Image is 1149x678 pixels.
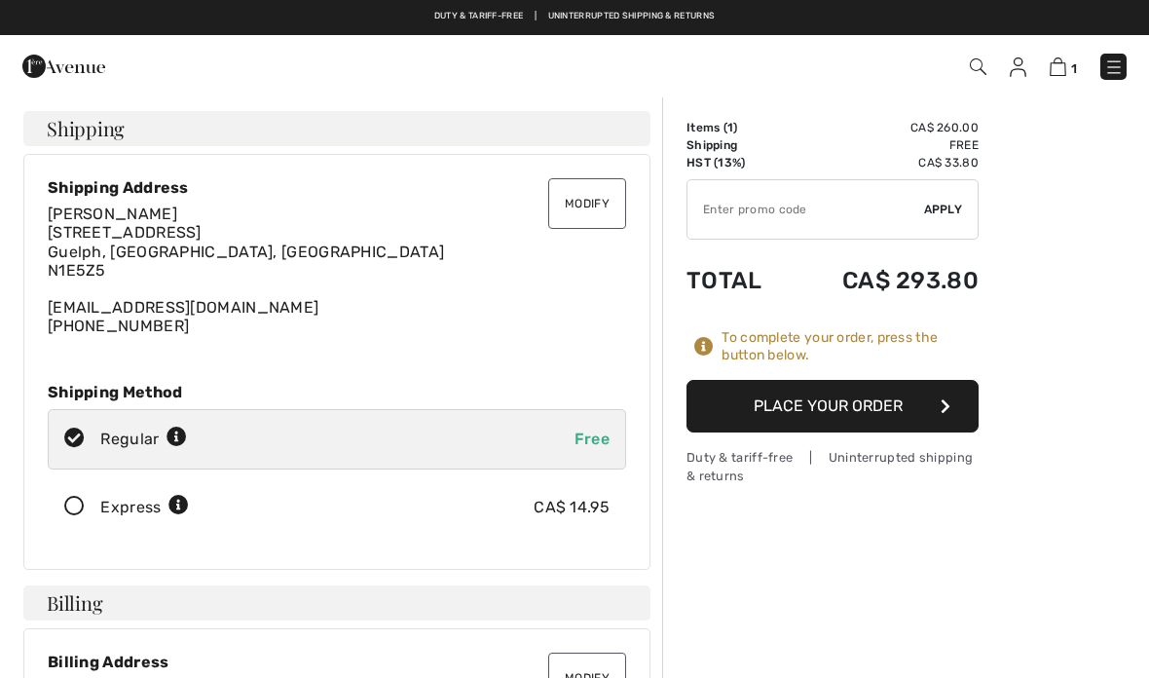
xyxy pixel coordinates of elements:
[687,180,924,239] input: Promo code
[791,136,979,154] td: Free
[548,178,626,229] button: Modify
[47,593,102,613] span: Billing
[1071,61,1077,76] span: 1
[686,119,791,136] td: Items ( )
[686,136,791,154] td: Shipping
[100,496,189,519] div: Express
[791,119,979,136] td: CA$ 260.00
[686,247,791,314] td: Total
[686,154,791,171] td: HST (13%)
[100,428,187,451] div: Regular
[22,56,105,74] a: 1ère Avenue
[574,430,610,448] span: Free
[48,383,626,401] div: Shipping Method
[1104,57,1124,77] img: Menu
[1050,55,1077,78] a: 1
[722,329,979,364] div: To complete your order, press the button below.
[686,448,979,485] div: Duty & tariff-free | Uninterrupted shipping & returns
[791,154,979,171] td: CA$ 33.80
[48,205,177,223] span: [PERSON_NAME]
[22,47,105,86] img: 1ère Avenue
[686,380,979,433] button: Place Your Order
[791,247,979,314] td: CA$ 293.80
[1050,57,1066,76] img: Shopping Bag
[924,201,963,218] span: Apply
[48,653,626,671] div: Billing Address
[48,178,626,197] div: Shipping Address
[48,205,626,335] div: [EMAIL_ADDRESS][DOMAIN_NAME] [PHONE_NUMBER]
[1010,57,1026,77] img: My Info
[534,496,610,519] div: CA$ 14.95
[970,58,986,75] img: Search
[727,121,733,134] span: 1
[47,119,125,138] span: Shipping
[48,223,444,279] span: [STREET_ADDRESS] Guelph, [GEOGRAPHIC_DATA], [GEOGRAPHIC_DATA] N1E5Z5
